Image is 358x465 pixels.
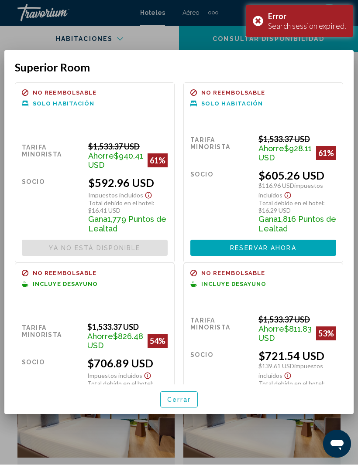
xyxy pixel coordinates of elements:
div: $721.54 USD [258,350,336,363]
div: : $16.41 USD [88,200,168,214]
div: : $16.41 USD [87,380,168,395]
div: Search session expired. [268,21,346,31]
div: $605.26 USD [258,169,336,182]
span: $811.83 USD [258,325,312,343]
div: 61% [148,154,168,168]
span: 1,816 Puntos de Lealtad [258,215,336,234]
div: Socio [22,357,81,414]
span: Gana [88,215,107,224]
span: No reembolsable [201,90,265,96]
button: Show Taxes and Fees disclaimer [282,370,293,380]
div: : $16.29 USD [258,380,336,395]
span: Gana [258,215,278,224]
span: $940.41 USD [88,152,143,170]
span: Total debido en el hotel [87,380,152,387]
div: $592.96 USD [88,176,168,190]
div: Tarifa Minorista [22,322,81,350]
div: $1,533.37 USD [258,315,336,325]
button: Show Taxes and Fees disclaimer [282,190,293,200]
div: $706.89 USD [87,357,168,370]
span: Reservar ahora [230,245,296,252]
div: : $16.29 USD [258,200,336,214]
div: Socio [22,176,82,234]
span: $116.96 USD [258,182,294,190]
span: Total debido en el hotel [88,200,153,207]
span: $826.48 USD [87,332,143,350]
span: Ahorre [258,144,284,153]
div: $1,533.37 USD [258,135,336,144]
span: Total debido en el hotel [258,200,323,207]
span: 1,779 Puntos de Lealtad [88,215,166,234]
span: Incluye desayuno [33,282,98,287]
span: Solo habitación [33,101,95,107]
span: No reembolsable [201,271,265,276]
span: Ya no está disponible [49,245,140,252]
span: No reembolsable [33,90,97,96]
span: Impuestos incluidos [87,372,142,380]
iframe: Botón para iniciar la ventana de mensajería [323,430,351,458]
button: Show Taxes and Fees disclaimer [143,190,154,200]
div: Socio [190,169,252,234]
div: 54% [148,334,168,348]
div: Tarifa Minorista [190,135,252,163]
div: Socio [190,350,252,414]
div: Tarifa Minorista [190,315,252,343]
button: Ya no está disponible [22,240,168,256]
span: Ahorre [258,325,284,334]
span: Incluye desayuno [201,282,267,287]
div: $1,533.37 USD [87,322,168,332]
h3: Superior Room [15,61,343,74]
div: 61% [316,146,336,160]
button: Cerrar [160,392,198,408]
span: $139.61 USD [258,363,294,370]
button: Show Taxes and Fees disclaimer [142,370,153,380]
div: Error [268,12,346,21]
span: Cerrar [167,397,191,404]
div: 53% [316,327,336,341]
span: Solo habitación [201,101,263,107]
span: Ahorre [88,152,114,161]
div: Tarifa Minorista [22,142,82,170]
span: $928.11 USD [258,144,312,163]
span: Total debido en el hotel [258,380,323,387]
span: Ahorre [87,332,113,341]
span: Impuestos incluidos [258,182,323,199]
div: $1,533.37 USD [88,142,168,152]
span: No reembolsable [33,271,97,276]
span: Impuestos incluidos [88,192,143,199]
button: Reservar ahora [190,240,336,256]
